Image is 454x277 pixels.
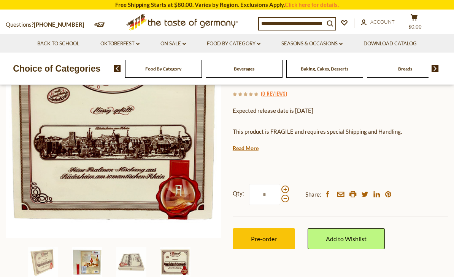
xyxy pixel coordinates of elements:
span: Share: [305,190,321,199]
button: Pre-order [233,228,295,249]
span: $0.00 [408,24,422,30]
a: Beverages [234,66,254,72]
img: Asbach Brandy Wood Gift Box with Assorted Pralines, 14.1 oz [6,22,222,238]
p: Questions? [6,20,90,30]
a: Click here for details. [285,1,339,8]
a: Seasons & Occasions [281,40,343,48]
a: Breads [398,66,412,72]
img: previous arrow [114,65,121,72]
a: Food By Category [145,66,181,72]
p: Expected release date is [DATE] [233,106,448,115]
li: We will ship this product in heat-protective, cushioned packaging and ice during warm weather mon... [240,142,448,152]
span: Pre-order [251,235,277,242]
input: Qty: [249,184,280,205]
span: Account [370,19,395,25]
a: 0 Reviews [262,90,286,98]
button: $0.00 [403,14,425,33]
a: Baking, Cakes, Desserts [301,66,348,72]
a: Back to School [37,40,79,48]
a: Add to Wishlist [308,228,385,249]
img: next arrow [432,65,439,72]
a: On Sale [160,40,186,48]
a: Read More [233,144,259,152]
a: Food By Category [207,40,260,48]
a: Oktoberfest [100,40,140,48]
span: ( ) [261,90,287,97]
a: Account [361,18,395,26]
a: Download Catalog [364,40,417,48]
strong: Qty: [233,189,244,198]
p: This product is FRAGILE and requires special Shipping and Handling. [233,127,448,136]
a: [PHONE_NUMBER] [34,21,84,28]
